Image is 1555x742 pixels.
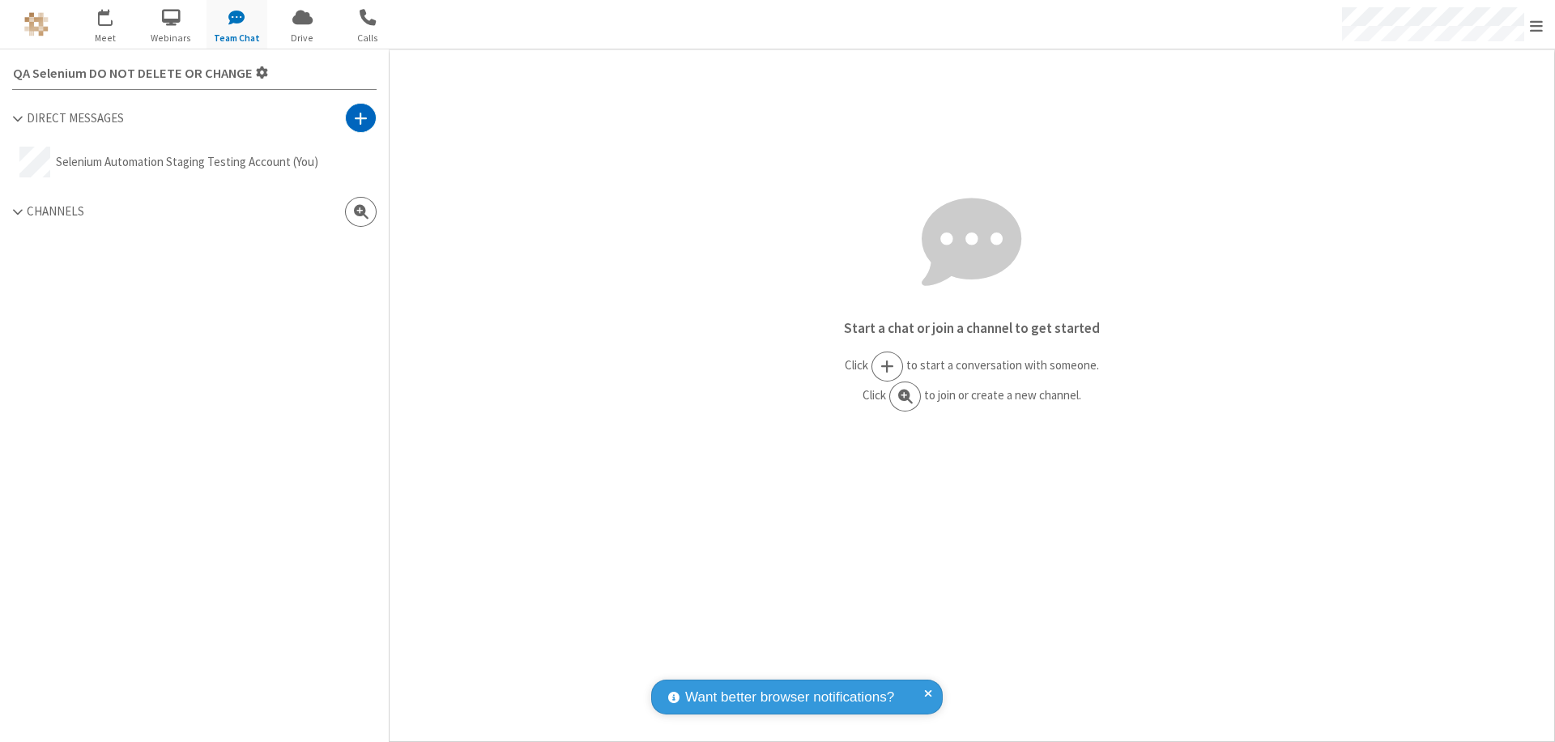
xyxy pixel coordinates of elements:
button: Selenium Automation Staging Testing Account (You) [12,139,377,185]
span: Drive [272,31,333,45]
button: Settings [6,56,275,89]
p: Click to start a conversation with someone. Click to join or create a new channel. [390,352,1554,412]
span: Channels [27,203,84,219]
div: 1 [109,9,120,21]
span: Want better browser notifications? [685,687,894,708]
span: Calls [338,31,398,45]
img: QA Selenium DO NOT DELETE OR CHANGE [24,12,49,36]
span: QA Selenium DO NOT DELETE OR CHANGE [13,66,253,81]
span: Meet [75,31,136,45]
span: Direct Messages [27,110,124,126]
span: Team Chat [207,31,267,45]
span: Webinars [141,31,202,45]
p: Start a chat or join a channel to get started [390,318,1554,339]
